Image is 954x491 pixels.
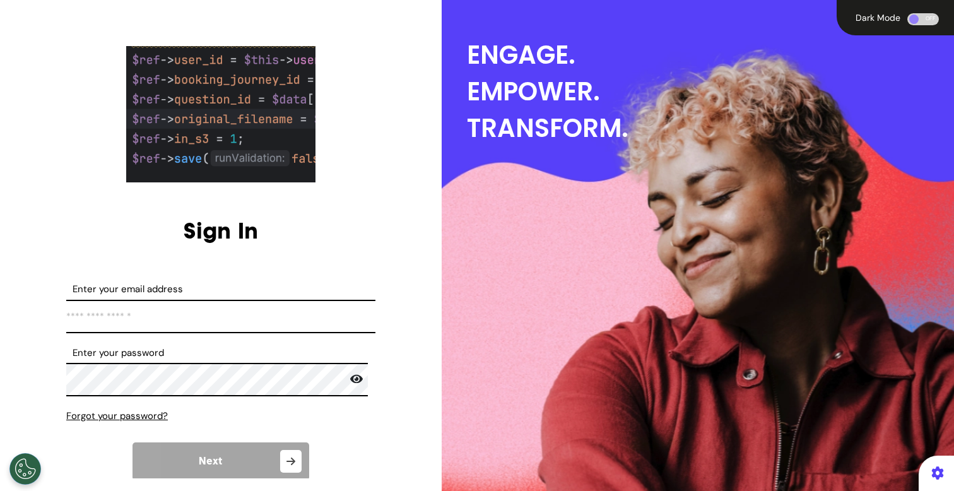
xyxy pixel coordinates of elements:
[126,46,315,182] img: company logo
[467,110,954,146] div: TRANSFORM.
[66,410,168,422] span: Forgot your password?
[66,282,375,297] label: Enter your email address
[467,37,954,73] div: ENGAGE.
[907,13,939,25] div: OFF
[66,217,375,244] h2: Sign In
[199,456,222,466] span: Next
[9,453,41,485] button: Open Preferences
[132,442,309,480] button: Next
[66,346,375,360] label: Enter your password
[852,13,904,22] div: Dark Mode
[467,73,954,110] div: EMPOWER.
